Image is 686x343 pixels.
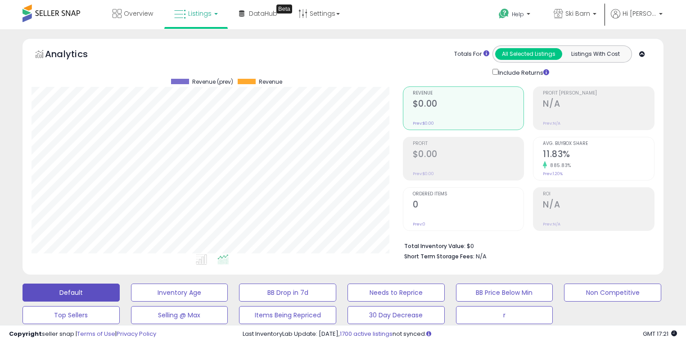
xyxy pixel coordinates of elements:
h2: 0 [413,199,524,212]
button: All Selected Listings [495,48,562,60]
strong: Copyright [9,329,42,338]
h2: $0.00 [413,99,524,111]
button: Default [23,284,120,302]
button: r [456,306,553,324]
h5: Analytics [45,48,105,63]
a: Privacy Policy [117,329,156,338]
span: Revenue [259,79,282,85]
div: Tooltip anchor [276,5,292,14]
span: Ski Barn [565,9,590,18]
small: Prev: N/A [543,121,560,126]
button: Needs to Reprice [348,284,445,302]
span: Profit [413,141,524,146]
span: Profit [PERSON_NAME] [543,91,654,96]
b: Total Inventory Value: [404,242,465,250]
span: DataHub [249,9,277,18]
h2: N/A [543,99,654,111]
a: 1700 active listings [340,329,393,338]
small: Prev: $0.00 [413,121,434,126]
div: Last InventoryLab Update: [DATE], not synced. [243,330,677,338]
button: Inventory Age [131,284,228,302]
button: 30 Day Decrease [348,306,445,324]
a: Terms of Use [77,329,115,338]
h2: N/A [543,199,654,212]
span: Avg. Buybox Share [543,141,654,146]
span: ROI [543,192,654,197]
a: Hi [PERSON_NAME] [611,9,663,29]
button: Selling @ Max [131,306,228,324]
b: Short Term Storage Fees: [404,253,474,260]
small: Prev: 0 [413,221,425,227]
h2: 11.83% [543,149,654,161]
span: Ordered Items [413,192,524,197]
button: Non Competitive [564,284,661,302]
span: Help [512,10,524,18]
button: BB Drop in 7d [239,284,336,302]
small: Prev: $0.00 [413,171,434,176]
div: Include Returns [486,67,560,77]
span: N/A [476,252,487,261]
small: Prev: N/A [543,221,560,227]
i: Get Help [498,8,510,19]
button: Listings With Cost [562,48,629,60]
span: Listings [188,9,212,18]
div: Totals For [454,50,489,59]
button: Items Being Repriced [239,306,336,324]
li: $0 [404,240,648,251]
button: Top Sellers [23,306,120,324]
button: BB Price Below Min [456,284,553,302]
h2: $0.00 [413,149,524,161]
span: Revenue (prev) [192,79,233,85]
small: Prev: 1.20% [543,171,563,176]
small: 885.83% [547,162,571,169]
span: Overview [124,9,153,18]
div: seller snap | | [9,330,156,338]
span: 2025-10-7 17:21 GMT [643,329,677,338]
span: Hi [PERSON_NAME] [623,9,656,18]
span: Revenue [413,91,524,96]
a: Help [492,1,539,29]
